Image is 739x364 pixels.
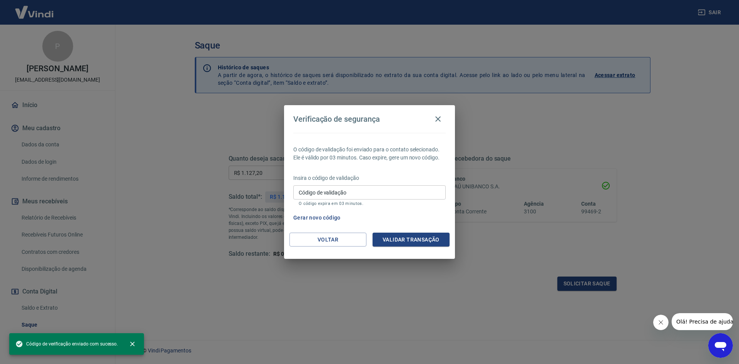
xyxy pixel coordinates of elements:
button: close [124,335,141,352]
p: O código expira em 03 minutos. [299,201,440,206]
button: Gerar novo código [290,211,344,225]
iframe: Botão para abrir a janela de mensagens [708,333,733,358]
span: Olá! Precisa de ajuda? [5,5,65,12]
button: Validar transação [373,233,450,247]
p: Insira o código de validação [293,174,446,182]
span: Código de verificação enviado com sucesso. [15,340,118,348]
iframe: Mensagem da empresa [672,313,733,330]
iframe: Fechar mensagem [653,315,669,330]
button: Voltar [289,233,366,247]
h4: Verificação de segurança [293,114,380,124]
p: O código de validação foi enviado para o contato selecionado. Ele é válido por 03 minutos. Caso e... [293,146,446,162]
